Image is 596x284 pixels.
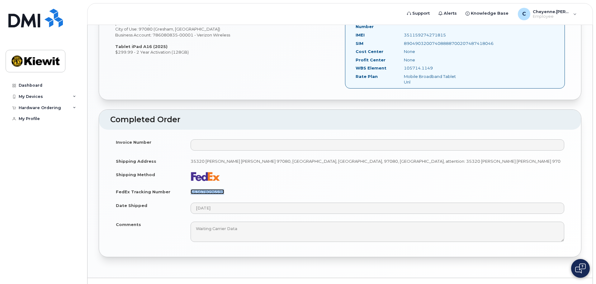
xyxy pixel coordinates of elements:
[356,74,378,79] label: Rate Plan
[533,9,570,14] span: Cheyenne.[PERSON_NAME]
[399,49,467,55] div: None
[412,10,430,17] span: Support
[434,7,461,20] a: Alerts
[115,44,168,49] strong: Tablet iPad A16 (2025)
[110,20,340,55] div: [PERSON_NAME] City of Use: 97080 (Gresham, [GEOGRAPHIC_DATA]) Business Account: 786080835-00001 -...
[356,32,365,38] label: IMEI
[110,115,570,124] h2: Completed Order
[185,154,570,168] td: 35320 [PERSON_NAME] [PERSON_NAME] 97080, [GEOGRAPHIC_DATA], [GEOGRAPHIC_DATA], 97080, [GEOGRAPHIC...
[399,32,467,38] div: 351159274271815
[471,10,508,17] span: Knowledge Base
[461,7,513,20] a: Knowledge Base
[116,222,141,228] label: Comments
[575,263,586,273] img: Open chat
[356,49,383,55] label: Cost Center
[191,172,220,181] img: fedex-bc01427081be8802e1fb5a1adb1132915e58a0589d7a9405a0dcbe1127be6add.png
[356,65,386,71] label: WBS Element
[116,203,147,209] label: Date Shipped
[356,24,374,30] label: Number
[399,65,467,71] div: 105714.1149
[444,10,457,17] span: Alerts
[399,41,467,46] div: 89049032007408888700207487418046
[399,74,467,85] div: Mobile Broadband Tablet Unl
[356,57,386,63] label: Profit Center
[403,7,434,20] a: Support
[191,222,564,242] textarea: Waiting Carrier Data
[116,158,156,164] label: Shipping Address
[116,139,151,145] label: Invoice Number
[399,57,467,63] div: None
[513,8,581,20] div: Cheyenne.Wickett
[533,14,570,19] span: Employee
[116,189,170,195] label: FedEx Tracking Number
[116,172,155,178] label: Shipping Method
[356,41,363,46] label: SIM
[191,189,224,194] a: 463678096598
[522,10,526,18] span: C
